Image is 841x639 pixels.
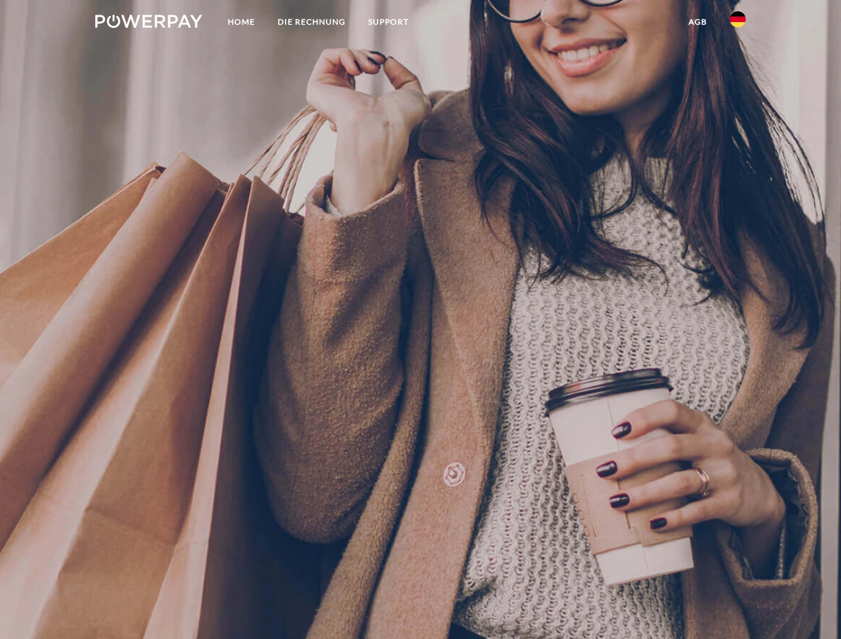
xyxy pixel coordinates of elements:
[266,10,357,34] a: DIE RECHNUNG
[357,10,420,34] a: SUPPORT
[677,10,718,34] a: agb
[730,11,746,27] img: de
[216,10,266,34] a: Home
[95,15,202,28] img: logo-powerpay-white.svg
